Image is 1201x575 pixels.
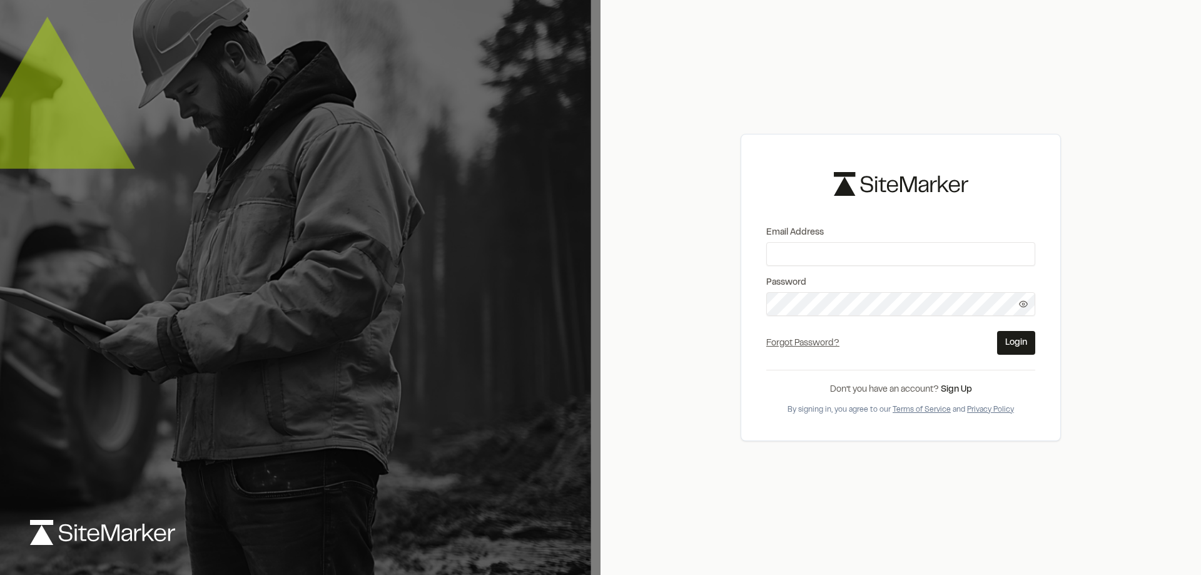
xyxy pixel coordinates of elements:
img: logo-black-rebrand.svg [834,172,968,195]
label: Password [766,276,1035,290]
label: Email Address [766,226,1035,240]
div: Don’t you have an account? [766,383,1035,397]
a: Forgot Password? [766,340,839,347]
button: Login [997,331,1035,355]
button: Privacy Policy [967,404,1014,415]
button: Terms of Service [893,404,951,415]
a: Sign Up [941,386,972,394]
img: logo-white-rebrand.svg [30,520,175,545]
div: By signing in, you agree to our and [766,404,1035,415]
